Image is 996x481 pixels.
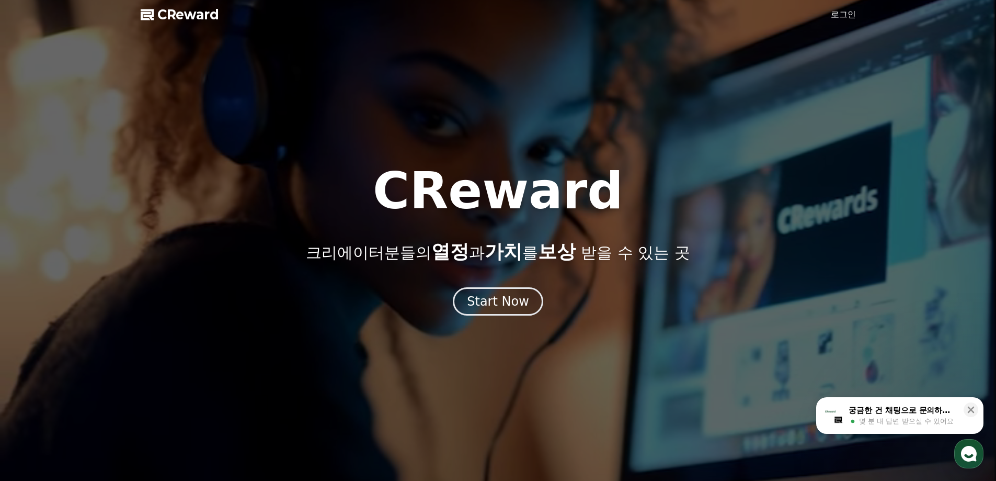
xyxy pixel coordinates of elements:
[69,332,135,358] a: 대화
[453,298,543,308] a: Start Now
[157,6,219,23] span: CReward
[373,166,623,216] h1: CReward
[135,332,201,358] a: 설정
[431,241,469,262] span: 열정
[467,293,529,310] div: Start Now
[141,6,219,23] a: CReward
[306,241,690,262] p: 크리에이터분들의 과 를 받을 수 있는 곳
[96,348,108,356] span: 대화
[538,241,576,262] span: 보상
[162,348,174,356] span: 설정
[831,8,856,21] a: 로그인
[485,241,522,262] span: 가치
[3,332,69,358] a: 홈
[453,287,543,316] button: Start Now
[33,348,39,356] span: 홈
